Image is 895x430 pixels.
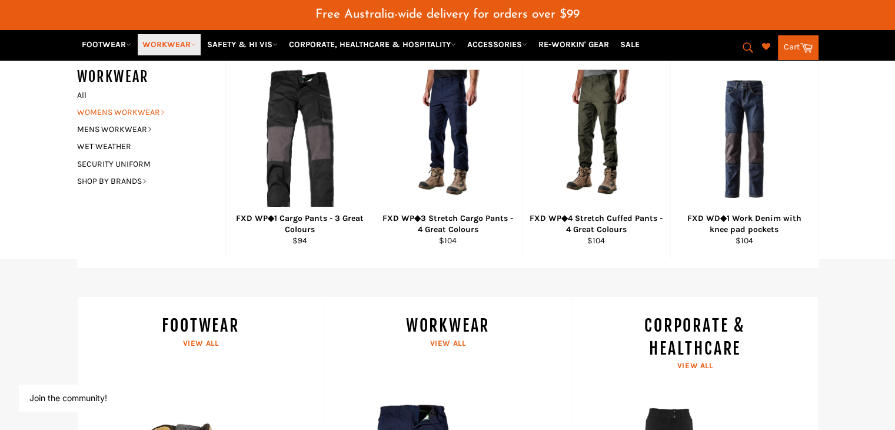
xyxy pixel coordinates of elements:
div: $94 [233,235,366,246]
div: FXD WD◆1 Work Denim with knee pad pockets [678,213,810,236]
div: FXD WP◆1 Cargo Pants - 3 Great Colours [233,213,366,236]
a: SAFETY & HI VIS [202,34,282,55]
button: Join the community! [29,393,107,403]
a: All [71,87,225,104]
a: FXD WP◆1 Cargo Pants - 4 Great Colours - Workin' Gear FXD WP◆1 Cargo Pants - 3 Great Colours $94 [225,55,374,259]
a: ACCESSORIES [463,34,532,55]
a: SECURITY UNIFORM [71,156,214,173]
div: FXD WP◆3 Stretch Cargo Pants - 4 Great Colours [381,213,514,236]
a: FOOTWEAR [77,34,136,55]
span: Free Australia-wide delivery for orders over $99 [315,8,580,21]
a: RE-WORKIN' GEAR [534,34,614,55]
a: FXD WD◆1 Work Denim with knee pad pockets - Workin' Gear FXD WD◆1 Work Denim with knee pad pocket... [670,55,819,259]
img: FXD WP◆4 Stretch Cuffed Pants - 4 Great Colours - Workin' Gear [550,70,643,209]
a: WET WEATHER [71,138,214,155]
a: WOMENS WORKWEAR [71,104,214,121]
a: MENS WORKWEAR [71,121,214,138]
img: FXD WP◆1 Cargo Pants - 4 Great Colours - Workin' Gear [262,70,337,209]
a: SHOP BY BRANDS [71,173,214,190]
a: CORPORATE, HEALTHCARE & HOSPITALITY [284,34,461,55]
a: SALE [615,34,644,55]
img: FXD WP◆3 Stretch Cargo Pants - 4 Great Colours - Workin' Gear [402,70,494,209]
a: FXD WP◆4 Stretch Cuffed Pants - 4 Great Colours - Workin' Gear FXD WP◆4 Stretch Cuffed Pants - 4 ... [522,55,670,259]
div: $104 [678,235,810,246]
div: $104 [530,235,663,246]
a: WORKWEAR [138,34,201,55]
img: FXD WD◆1 Work Denim with knee pad pockets - Workin' Gear [686,80,803,198]
div: $104 [381,235,514,246]
a: Cart [778,35,819,60]
h5: WORKWEAR [77,67,225,87]
a: FXD WP◆3 Stretch Cargo Pants - 4 Great Colours - Workin' Gear FXD WP◆3 Stretch Cargo Pants - 4 Gr... [374,55,522,259]
div: FXD WP◆4 Stretch Cuffed Pants - 4 Great Colours [530,213,663,236]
